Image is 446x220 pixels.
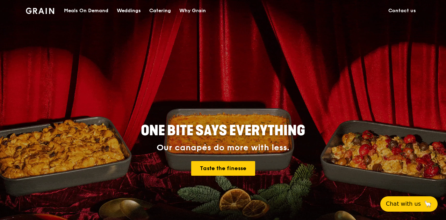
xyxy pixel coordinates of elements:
a: Contact us [384,0,420,21]
span: 🦙 [424,200,432,208]
a: Taste the finesse [191,161,255,176]
a: Weddings [113,0,145,21]
div: Our canapés do more with less. [97,143,349,153]
img: Grain [26,8,54,14]
div: Weddings [117,0,141,21]
a: Why Grain [175,0,210,21]
span: Chat with us [386,200,421,208]
div: Meals On Demand [64,0,108,21]
a: Catering [145,0,175,21]
div: Catering [149,0,171,21]
div: Why Grain [179,0,206,21]
span: ONE BITE SAYS EVERYTHING [141,122,305,139]
button: Chat with us🦙 [380,196,438,212]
